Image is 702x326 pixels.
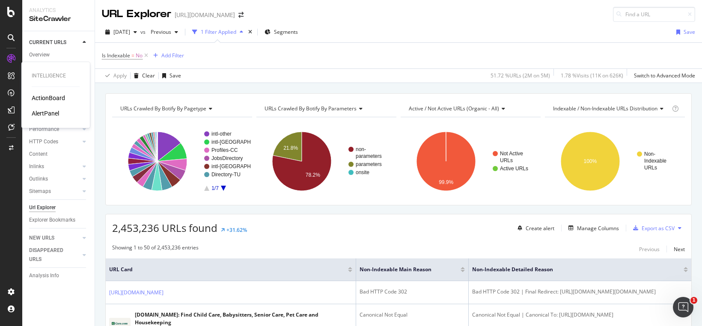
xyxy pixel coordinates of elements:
[29,137,58,146] div: HTTP Codes
[29,125,59,134] div: Performance
[29,50,50,59] div: Overview
[112,124,250,199] svg: A chart.
[613,7,695,22] input: Find a URL
[261,25,301,39] button: Segments
[472,311,688,319] div: Canonical Not Equal | Canonical To: [URL][DOMAIN_NAME]
[29,203,89,212] a: Url Explorer
[401,124,539,199] svg: A chart.
[407,102,533,116] h4: Active / Not Active URLs
[29,216,89,225] a: Explorer Bookmarks
[674,244,685,254] button: Next
[551,102,670,116] h4: Indexable / Non-Indexable URLs Distribution
[472,288,688,296] div: Bad HTTP Code 302 | Final Redirect: [URL][DOMAIN_NAME][DOMAIN_NAME]
[644,151,655,157] text: Non-
[211,131,232,137] text: intl-other
[360,311,465,319] div: Canonical Not Equal
[561,72,623,79] div: 1.78 % Visits ( 11K on 626K )
[175,11,235,19] div: [URL][DOMAIN_NAME]
[131,69,155,83] button: Clear
[639,246,660,253] div: Previous
[29,38,80,47] a: CURRENT URLS
[500,166,528,172] text: Active URLs
[356,146,366,152] text: non-
[360,266,448,273] span: Non-Indexable Main Reason
[644,158,666,164] text: Indexable
[32,109,59,118] a: AlertPanel
[109,266,346,273] span: URL Card
[491,72,550,79] div: 51.72 % URLs ( 2M on 5M )
[265,105,357,112] span: URLs Crawled By Botify By parameters
[630,221,675,235] button: Export as CSV
[545,124,683,199] svg: A chart.
[32,94,65,102] a: ActionBoard
[356,169,369,175] text: onsite
[32,72,80,80] div: Intelligence
[247,28,254,36] div: times
[211,185,219,191] text: 1/7
[263,102,389,116] h4: URLs Crawled By Botify By parameters
[690,297,697,304] span: 1
[306,172,320,178] text: 78.2%
[142,72,155,79] div: Clear
[283,145,298,151] text: 21.8%
[439,179,453,185] text: 99.9%
[29,162,80,171] a: Inlinks
[360,288,465,296] div: Bad HTTP Code 302
[526,225,554,232] div: Create alert
[514,221,554,235] button: Create alert
[472,266,671,273] span: Non-Indexable Detailed Reason
[109,288,164,297] a: [URL][DOMAIN_NAME]
[29,38,66,47] div: CURRENT URLS
[113,28,130,36] span: 2025 Aug. 1st
[553,105,657,112] span: Indexable / Non-Indexable URLs distribution
[120,105,206,112] span: URLs Crawled By Botify By pagetype
[29,246,80,264] a: DISAPPEARED URLS
[211,147,238,153] text: Profiles-CC
[29,150,89,159] a: Content
[584,158,597,164] text: 100%
[644,165,657,171] text: URLs
[170,72,181,79] div: Save
[29,187,51,196] div: Sitemaps
[211,172,241,178] text: Directory-TU
[634,72,695,79] div: Switch to Advanced Mode
[211,163,273,169] text: intl-[GEOGRAPHIC_DATA]
[29,246,72,264] div: DISAPPEARED URLS
[147,28,171,36] span: Previous
[256,124,395,199] svg: A chart.
[639,244,660,254] button: Previous
[500,157,513,163] text: URLs
[29,234,80,243] a: NEW URLS
[29,162,44,171] div: Inlinks
[161,52,184,59] div: Add Filter
[29,187,80,196] a: Sitemaps
[29,271,59,280] div: Analysis Info
[684,28,695,36] div: Save
[631,69,695,83] button: Switch to Advanced Mode
[356,153,382,159] text: parameters
[29,14,88,24] div: SiteCrawler
[102,52,130,59] span: Is Indexable
[189,25,247,39] button: 1 Filter Applied
[565,223,619,233] button: Manage Columns
[102,25,140,39] button: [DATE]
[147,25,181,39] button: Previous
[29,7,88,14] div: Analytics
[131,52,134,59] span: =
[112,221,217,235] span: 2,453,236 URLs found
[500,151,523,157] text: Not Active
[29,216,75,225] div: Explorer Bookmarks
[29,137,80,146] a: HTTP Codes
[201,28,236,36] div: 1 Filter Applied
[102,69,127,83] button: Apply
[211,139,273,145] text: intl-[GEOGRAPHIC_DATA]
[356,161,382,167] text: parameters
[136,50,143,62] span: No
[113,72,127,79] div: Apply
[29,50,89,59] a: Overview
[238,12,244,18] div: arrow-right-arrow-left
